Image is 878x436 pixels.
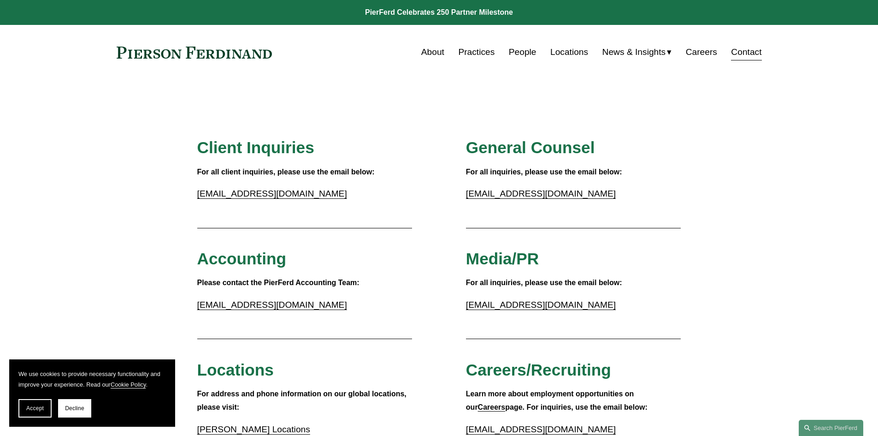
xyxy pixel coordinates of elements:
span: News & Insights [602,44,666,60]
a: About [421,43,444,61]
a: Search this site [799,420,863,436]
button: Decline [58,399,91,418]
span: Client Inquiries [197,138,314,156]
a: [EMAIL_ADDRESS][DOMAIN_NAME] [197,300,347,310]
span: Accounting [197,250,287,268]
strong: Learn more about employment opportunities on our [466,390,636,411]
strong: For all inquiries, please use the email below: [466,168,622,176]
strong: Please contact the PierFerd Accounting Team: [197,279,359,287]
section: Cookie banner [9,359,175,427]
span: Locations [197,361,274,379]
a: [EMAIL_ADDRESS][DOMAIN_NAME] [466,300,616,310]
a: Careers [478,403,506,411]
a: Practices [458,43,495,61]
a: folder dropdown [602,43,672,61]
a: [EMAIL_ADDRESS][DOMAIN_NAME] [466,424,616,434]
p: We use cookies to provide necessary functionality and improve your experience. Read our . [18,369,166,390]
a: Cookie Policy [111,381,146,388]
strong: page. For inquiries, use the email below: [505,403,648,411]
a: Careers [686,43,717,61]
span: Decline [65,405,84,412]
span: Careers/Recruiting [466,361,611,379]
strong: For address and phone information on our global locations, please visit: [197,390,409,411]
span: General Counsel [466,138,595,156]
a: [PERSON_NAME] Locations [197,424,310,434]
strong: For all inquiries, please use the email below: [466,279,622,287]
a: Contact [731,43,761,61]
a: Locations [550,43,588,61]
span: Accept [26,405,44,412]
a: [EMAIL_ADDRESS][DOMAIN_NAME] [466,189,616,198]
a: [EMAIL_ADDRESS][DOMAIN_NAME] [197,189,347,198]
button: Accept [18,399,52,418]
span: Media/PR [466,250,539,268]
a: People [509,43,536,61]
strong: For all client inquiries, please use the email below: [197,168,375,176]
